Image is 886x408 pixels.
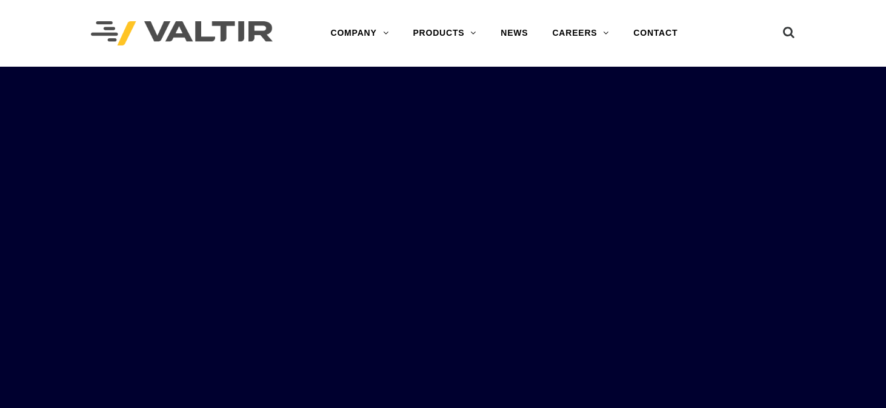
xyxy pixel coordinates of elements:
img: Valtir [91,21,273,46]
a: CONTACT [621,21,690,45]
a: CAREERS [540,21,621,45]
a: COMPANY [319,21,401,45]
a: PRODUCTS [401,21,488,45]
a: NEWS [488,21,540,45]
